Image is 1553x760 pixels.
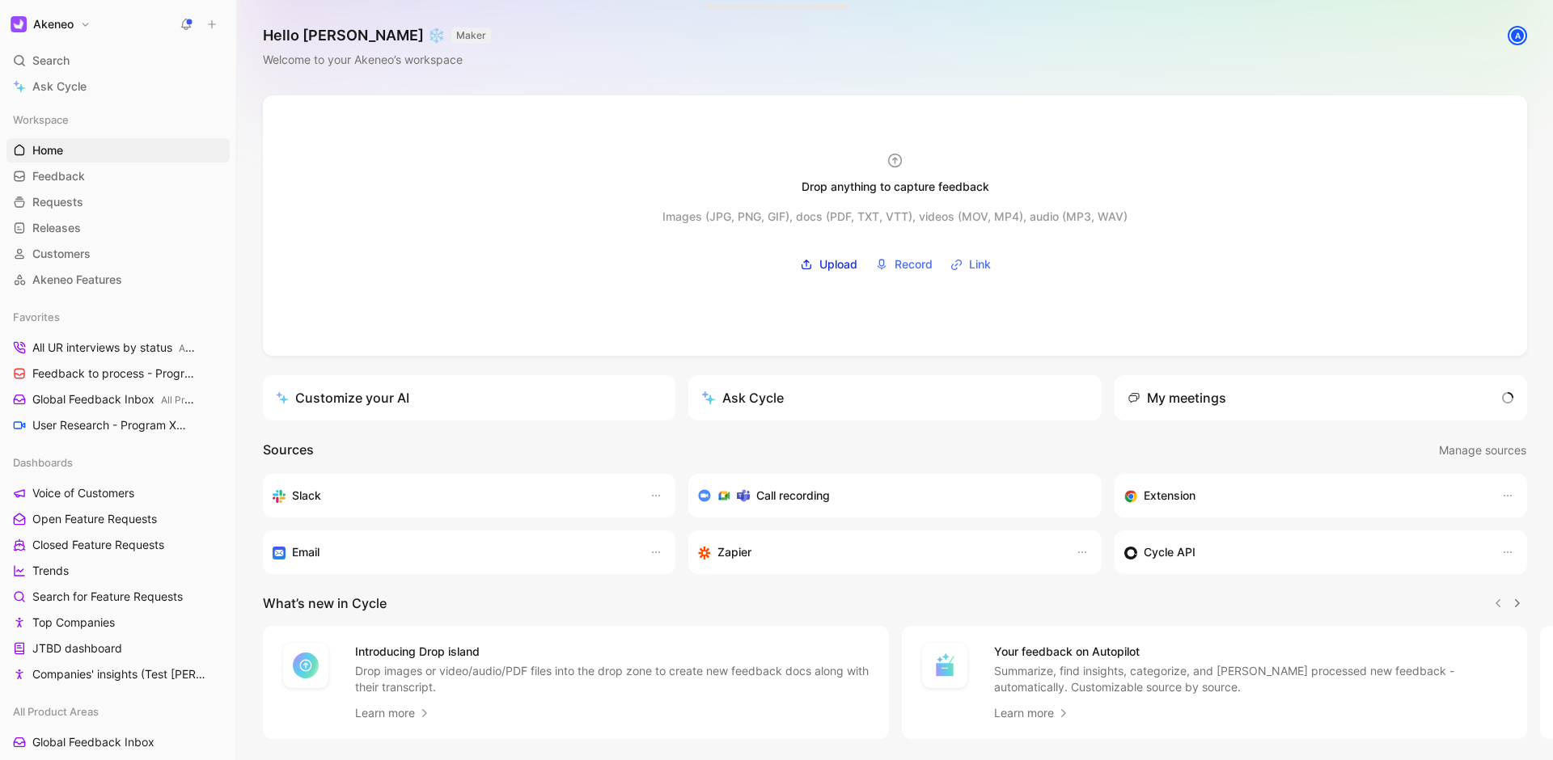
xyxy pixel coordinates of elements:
[688,375,1101,420] button: Ask Cycle
[263,50,491,70] div: Welcome to your Akeneo’s workspace
[945,252,997,277] button: Link
[994,703,1070,723] a: Learn more
[32,51,70,70] span: Search
[6,387,230,412] a: Global Feedback InboxAll Product Areas
[32,272,122,288] span: Akeneo Features
[802,177,989,196] div: Drop anything to capture feedback
[276,388,409,407] div: Customize your AI
[263,440,314,461] h2: Sources
[32,77,87,96] span: Ask Cycle
[32,589,183,605] span: Search for Feature Requests
[32,142,63,158] span: Home
[273,543,633,562] div: Forward emails to your feedback inbox
[13,309,60,325] span: Favorites
[701,388,784,407] div: Ask Cycle
[6,49,230,73] div: Search
[6,336,230,360] a: All UR interviews by statusAll Product Areas
[994,663,1509,695] p: Summarize, find insights, categorize, and [PERSON_NAME] processed new feedback - automatically. C...
[13,454,73,471] span: Dashboards
[32,563,69,579] span: Trends
[1124,543,1485,562] div: Sync customers & send feedback from custom sources. Get inspired by our favorite use case
[32,614,115,631] span: Top Companies
[32,734,154,750] span: Global Feedback Inbox
[6,108,230,132] div: Workspace
[6,138,230,163] a: Home
[1128,388,1226,407] div: My meetings
[32,365,199,382] span: Feedback to process - Program X
[6,450,230,686] div: DashboardsVoice of CustomersOpen Feature RequestsClosed Feature RequestsTrendsSearch for Feature ...
[6,507,230,531] a: Open Feature Requests
[1439,441,1526,460] span: Manage sources
[32,246,91,262] span: Customers
[32,511,157,527] span: Open Feature Requests
[161,394,239,406] span: All Product Areas
[717,543,751,562] h3: Zapier
[6,699,230,724] div: All Product Areas
[32,640,122,657] span: JTBD dashboard
[6,242,230,266] a: Customers
[1124,486,1485,505] div: Capture feedback from anywhere on the web
[6,190,230,214] a: Requests
[263,26,491,45] h1: Hello [PERSON_NAME] ❄️
[1509,27,1525,44] div: A
[6,610,230,635] a: Top Companies
[32,666,211,682] span: Companies' insights (Test [PERSON_NAME])
[32,537,164,553] span: Closed Feature Requests
[6,305,230,329] div: Favorites
[13,703,99,720] span: All Product Areas
[451,27,491,44] button: MAKER
[179,342,256,354] span: All Product Areas
[292,486,321,505] h3: Slack
[6,481,230,505] a: Voice of Customers
[355,642,870,661] h4: Introducing Drop island
[6,164,230,188] a: Feedback
[6,268,230,292] a: Akeneo Features
[6,730,230,754] a: Global Feedback Inbox
[6,413,230,437] a: User Research - Program XPROGRAM X
[6,361,230,386] a: Feedback to process - Program X
[698,486,1078,505] div: Record & transcribe meetings from Zoom, Meet & Teams.
[32,194,83,210] span: Requests
[756,486,830,505] h3: Call recording
[662,207,1128,226] div: Images (JPG, PNG, GIF), docs (PDF, TXT, VTT), videos (MOV, MP4), audio (MP3, WAV)
[6,74,230,99] a: Ask Cycle
[1144,543,1195,562] h3: Cycle API
[1438,440,1527,461] button: Manage sources
[263,593,387,613] h2: What’s new in Cycle
[994,642,1509,661] h4: Your feedback on Autopilot
[292,543,319,562] h3: Email
[32,391,195,408] span: Global Feedback Inbox
[33,17,74,32] h1: Akeneo
[6,450,230,475] div: Dashboards
[6,13,95,36] button: AkeneoAkeneo
[11,16,27,32] img: Akeneo
[969,255,991,274] span: Link
[698,543,1059,562] div: Capture feedback from thousands of sources with Zapier (survey results, recordings, sheets, etc).
[6,533,230,557] a: Closed Feature Requests
[273,486,633,505] div: Sync your customers, send feedback and get updates in Slack
[263,375,675,420] a: Customize your AI
[6,585,230,609] a: Search for Feature Requests
[32,220,81,236] span: Releases
[6,216,230,240] a: Releases
[32,417,196,434] span: User Research - Program X
[794,252,863,277] label: Upload
[895,255,933,274] span: Record
[32,485,134,501] span: Voice of Customers
[1144,486,1195,505] h3: Extension
[6,559,230,583] a: Trends
[32,340,197,357] span: All UR interviews by status
[355,703,431,723] a: Learn more
[6,636,230,661] a: JTBD dashboard
[32,168,85,184] span: Feedback
[870,252,938,277] button: Record
[13,112,69,128] span: Workspace
[6,662,230,686] a: Companies' insights (Test [PERSON_NAME])
[355,663,870,695] p: Drop images or video/audio/PDF files into the drop zone to create new feedback docs along with th...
